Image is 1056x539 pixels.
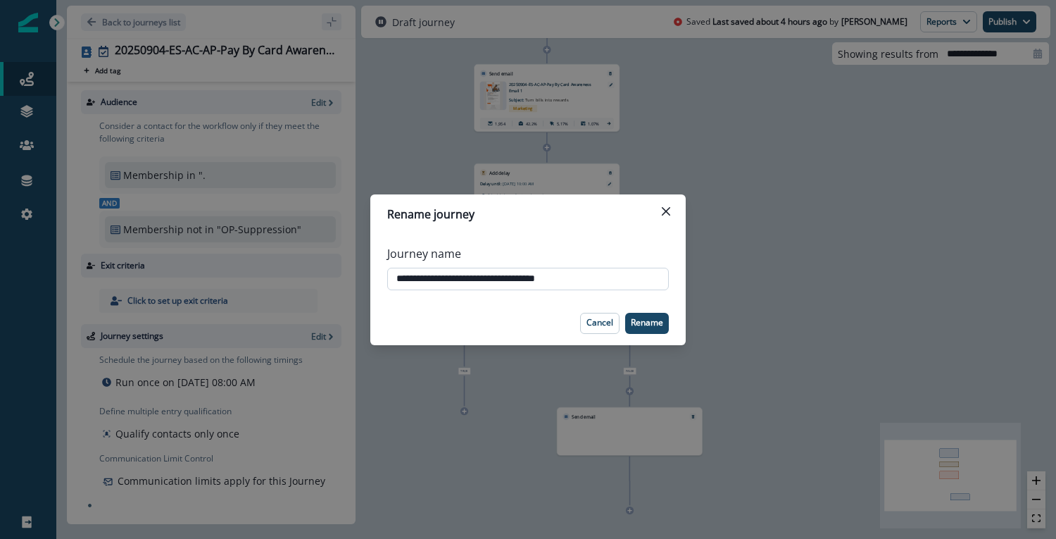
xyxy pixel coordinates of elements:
[631,318,663,328] p: Rename
[387,206,474,223] p: Rename journey
[655,200,677,223] button: Close
[580,313,620,334] button: Cancel
[586,318,613,328] p: Cancel
[625,313,669,334] button: Rename
[387,245,461,262] p: Journey name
